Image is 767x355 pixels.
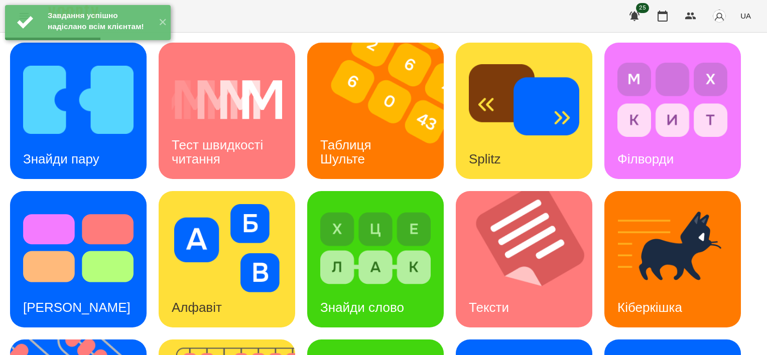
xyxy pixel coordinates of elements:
img: Філворди [617,56,728,144]
a: Таблиця ШультеТаблиця Шульте [307,43,444,179]
img: Алфавіт [172,204,282,292]
h3: Кіберкішка [617,300,682,315]
div: Завдання успішно надіслано всім клієнтам! [48,10,151,32]
h3: Тест швидкості читання [172,137,267,166]
a: ФілвордиФілворди [604,43,741,179]
img: Splitz [469,56,579,144]
a: Тест Струпа[PERSON_NAME] [10,191,147,327]
h3: Алфавіт [172,300,222,315]
a: Тест швидкості читанняТест швидкості читання [159,43,295,179]
h3: Знайди пару [23,151,99,166]
img: Кіберкішка [617,204,728,292]
button: UA [736,7,755,25]
img: Тест швидкості читання [172,56,282,144]
h3: [PERSON_NAME] [23,300,131,315]
img: avatar_s.png [712,9,726,23]
h3: Філворди [617,151,674,166]
h3: Таблиця Шульте [320,137,375,166]
img: Тексти [456,191,605,327]
a: Знайди паруЗнайди пару [10,43,147,179]
img: Знайди пару [23,56,134,144]
h3: Знайди слово [320,300,404,315]
a: SplitzSplitz [456,43,592,179]
span: UA [740,11,751,21]
a: Знайди словоЗнайди слово [307,191,444,327]
span: 25 [636,3,649,13]
img: Знайди слово [320,204,431,292]
a: КіберкішкаКіберкішка [604,191,741,327]
a: АлфавітАлфавіт [159,191,295,327]
img: Тест Струпа [23,204,134,292]
h3: Splitz [469,151,501,166]
a: ТекстиТексти [456,191,592,327]
h3: Тексти [469,300,509,315]
img: Таблиця Шульте [307,43,456,179]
